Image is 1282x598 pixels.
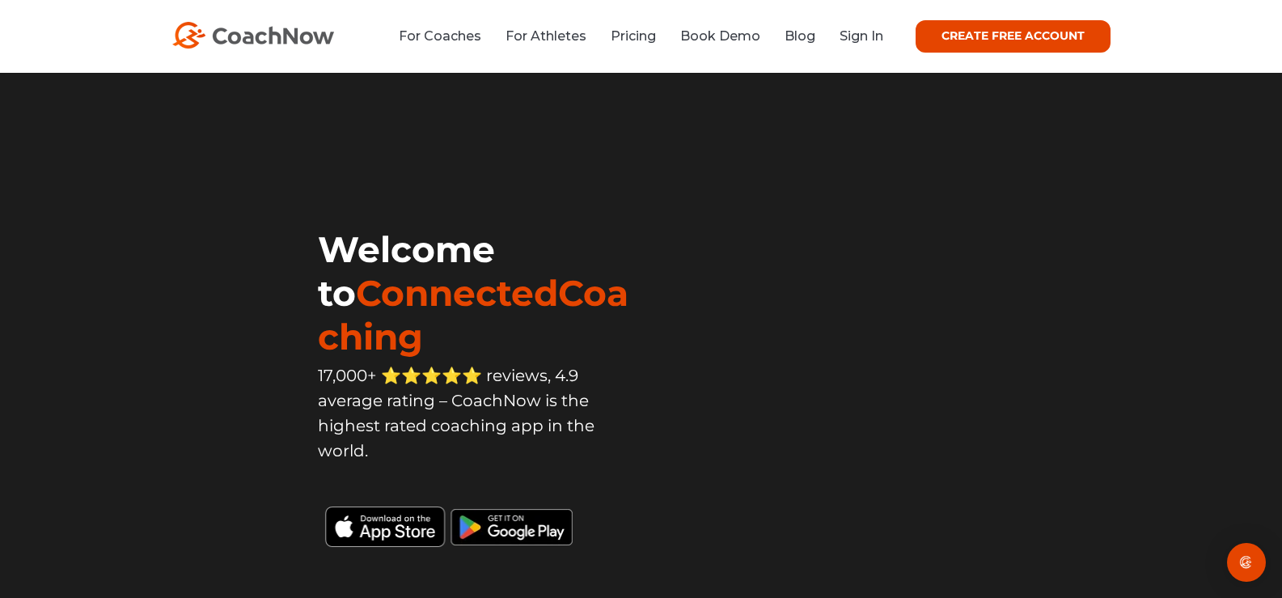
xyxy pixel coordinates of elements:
a: For Athletes [506,28,586,44]
a: Sign In [840,28,883,44]
span: ConnectedCoaching [318,271,628,358]
h1: Welcome to [318,227,641,358]
a: CREATE FREE ACCOUNT [916,20,1111,53]
a: Blog [785,28,815,44]
img: Black Download CoachNow on the App Store Button [318,498,641,547]
a: Book Demo [680,28,760,44]
div: Open Intercom Messenger [1227,543,1266,582]
img: CoachNow Logo [172,22,334,49]
span: 17,000+ ⭐️⭐️⭐️⭐️⭐️ reviews, 4.9 average rating – CoachNow is the highest rated coaching app in th... [318,366,594,460]
a: For Coaches [399,28,481,44]
a: Pricing [611,28,656,44]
